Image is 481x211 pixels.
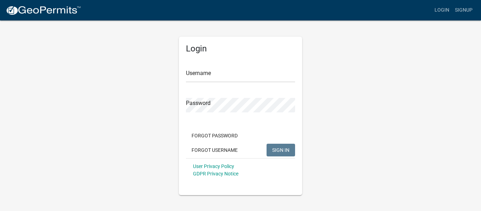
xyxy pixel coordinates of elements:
[432,4,452,17] a: Login
[267,144,295,156] button: SIGN IN
[452,4,475,17] a: Signup
[272,147,289,153] span: SIGN IN
[193,163,234,169] a: User Privacy Policy
[186,144,243,156] button: Forgot Username
[186,129,243,142] button: Forgot Password
[186,44,295,54] h5: Login
[193,171,238,176] a: GDPR Privacy Notice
